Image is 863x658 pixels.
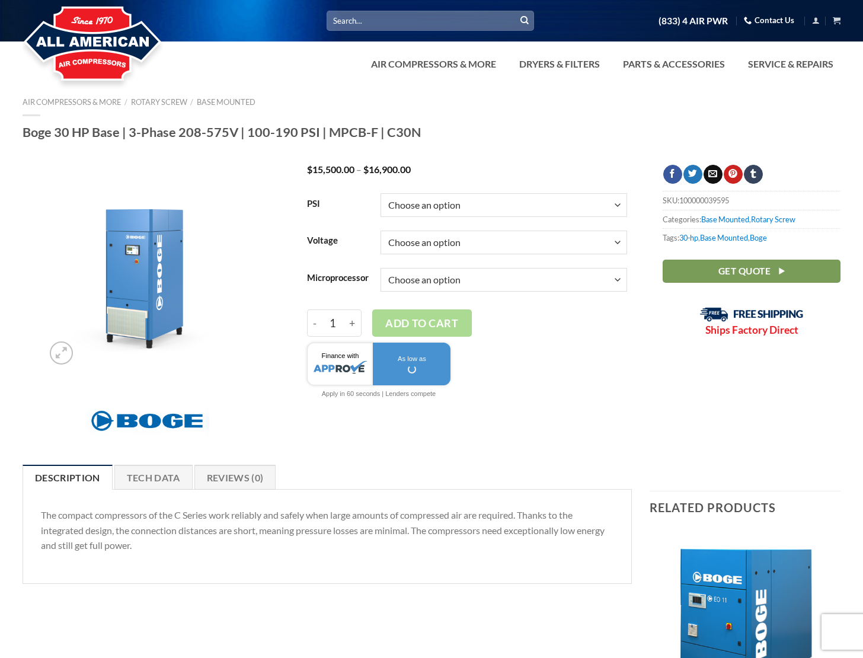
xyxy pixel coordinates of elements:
h3: Related products [650,491,841,523]
a: Service & Repairs [741,52,840,76]
a: Boge [750,233,767,242]
input: Search… [327,11,534,30]
label: Microprocessor [307,273,369,283]
a: 30-hp [679,233,698,242]
span: $ [307,164,312,175]
a: Air Compressors & More [23,97,121,107]
a: Share on Twitter [683,165,702,184]
span: 100000039595 [679,196,729,205]
a: Email to a Friend [704,165,722,184]
a: Parts & Accessories [616,52,732,76]
button: Submit [516,12,533,30]
a: Pin on Pinterest [724,165,742,184]
a: Share on Facebook [663,165,682,184]
bdi: 16,900.00 [363,164,411,175]
a: Login [812,13,820,28]
span: SKU: [663,191,840,209]
a: Tech Data [114,465,193,490]
h1: Boge 30 HP Base | 3-Phase 208-575V | 100-190 PSI | MPCB-F | C30N [23,124,840,140]
a: Air Compressors & More [364,52,503,76]
a: Base Mounted [700,233,748,242]
a: Reviews (0) [194,465,276,490]
input: - [307,309,322,337]
a: Base Mounted [197,97,255,107]
a: Get Quote [663,260,840,283]
a: Share on Tumblr [744,165,762,184]
input: + [344,309,361,337]
a: Contact Us [744,11,794,30]
a: Base Mounted [701,215,749,224]
span: Get Quote [718,264,771,279]
a: Dryers & Filters [512,52,607,76]
input: Product quantity [322,309,344,337]
a: Description [23,465,113,490]
span: / [190,97,193,107]
a: Rotary Screw [131,97,187,107]
strong: Ships Factory Direct [705,324,798,336]
p: The compact compressors of the C Series work reliably and safely when large amounts of compressed... [41,507,613,553]
span: Tags: , , [663,228,840,247]
img: Boge [85,404,209,438]
a: Rotary Screw [751,215,795,224]
span: – [356,164,362,175]
bdi: 15,500.00 [307,164,354,175]
label: Voltage [307,236,369,245]
img: Free Shipping [700,307,804,322]
label: PSI [307,199,369,209]
a: (833) 4 AIR PWR [659,11,728,31]
button: Add to cart [372,309,472,337]
span: $ [363,164,369,175]
span: Categories: , [663,210,840,228]
span: / [124,97,127,107]
img: Boge 30 HP Base | 3-Phase 208-575V | 100-190 PSI | MPCB-F | C30N [44,165,250,370]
